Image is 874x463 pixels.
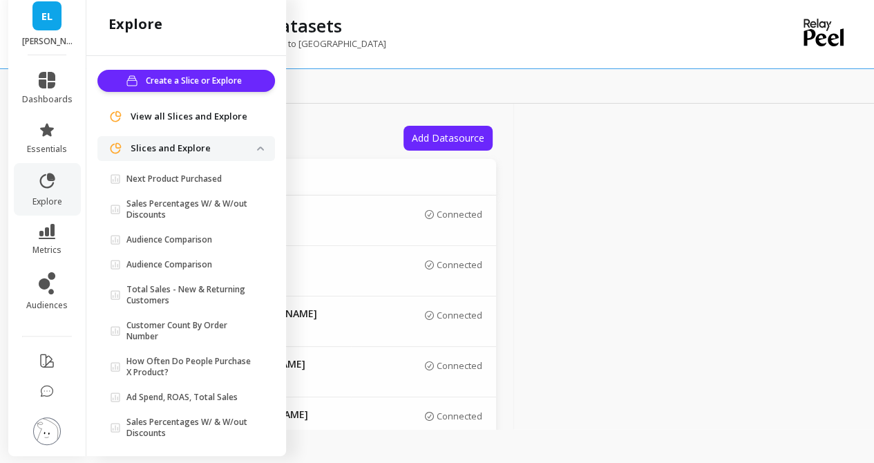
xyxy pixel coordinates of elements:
[437,209,482,220] p: Connected
[437,310,482,321] p: Connected
[257,147,264,151] img: down caret icon
[126,284,257,306] p: Total Sales - New & Returning Customers
[126,356,257,378] p: How Often Do People Purchase X Product?
[32,196,62,207] span: explore
[26,300,68,311] span: audiences
[126,234,212,245] p: Audience Comparison
[437,360,482,371] p: Connected
[108,142,122,155] img: navigation item icon
[22,94,73,105] span: dashboards
[437,259,482,270] p: Connected
[126,259,212,270] p: Audience Comparison
[126,417,257,439] p: Sales Percentages W/ & W/out Discounts
[412,131,484,144] span: Add Datasource
[27,144,67,155] span: essentials
[126,173,222,185] p: Next Product Purchased
[437,410,482,422] p: Connected
[131,142,257,155] p: Slices and Explore
[97,70,275,92] button: Create a Slice or Explore
[126,392,238,403] p: Ad Spend, ROAS, Total Sales
[33,417,61,445] img: profile picture
[146,74,246,88] span: Create a Slice or Explore
[131,110,247,124] span: View all Slices and Explore
[126,198,257,220] p: Sales Percentages W/ & W/out Discounts
[126,320,257,342] p: Customer Count By Order Number
[22,36,73,47] p: Erno Laszlo
[108,15,162,34] h2: explore
[108,110,122,124] img: navigation item icon
[41,8,53,24] span: EL
[32,245,61,256] span: metrics
[403,126,493,151] button: Add Datasource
